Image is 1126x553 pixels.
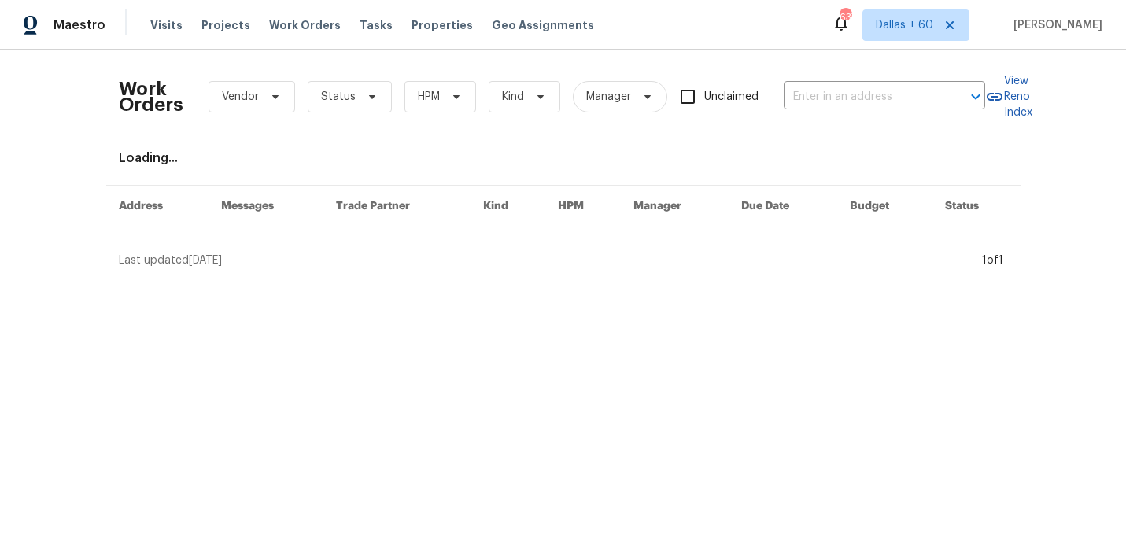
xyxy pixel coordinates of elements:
[418,89,440,105] span: HPM
[932,186,1020,227] th: Status
[269,17,341,33] span: Work Orders
[209,186,324,227] th: Messages
[471,186,545,227] th: Kind
[222,89,259,105] span: Vendor
[492,17,594,33] span: Geo Assignments
[150,17,183,33] span: Visits
[1007,17,1102,33] span: [PERSON_NAME]
[545,186,621,227] th: HPM
[201,17,250,33] span: Projects
[837,186,932,227] th: Budget
[965,86,987,108] button: Open
[321,89,356,105] span: Status
[982,253,1003,268] div: 1 of 1
[876,17,933,33] span: Dallas + 60
[840,9,851,25] div: 637
[586,89,631,105] span: Manager
[323,186,471,227] th: Trade Partner
[360,20,393,31] span: Tasks
[119,253,977,268] div: Last updated
[54,17,105,33] span: Maestro
[621,186,729,227] th: Manager
[119,81,183,112] h2: Work Orders
[729,186,837,227] th: Due Date
[985,73,1032,120] a: View Reno Index
[704,89,759,105] span: Unclaimed
[784,85,941,109] input: Enter in an address
[119,150,1008,166] div: Loading...
[106,186,209,227] th: Address
[412,17,473,33] span: Properties
[502,89,524,105] span: Kind
[189,255,222,266] span: [DATE]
